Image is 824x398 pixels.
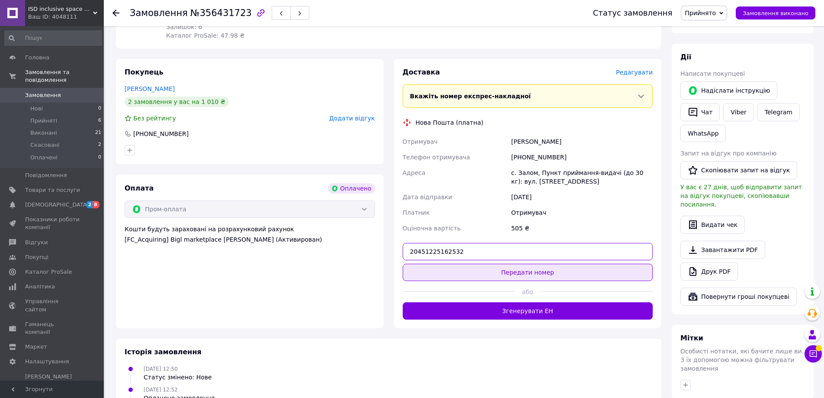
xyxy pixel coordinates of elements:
span: 21 [95,129,101,137]
span: Управління сайтом [25,298,80,313]
button: Видати чек [680,216,745,234]
span: Замовлення виконано [743,10,808,16]
button: Згенерувати ЕН [403,302,653,320]
span: Замовлення [25,91,61,99]
span: Покупець [125,68,164,76]
div: 505 ₴ [510,220,654,236]
span: Дії [680,53,691,61]
span: Повідомлення [25,171,67,179]
a: [PERSON_NAME] [125,85,175,92]
span: Показники роботи компанії [25,216,80,231]
span: Оплачені [30,154,58,162]
div: с. Залом, Пункт приймання-видачі (до 30 кг): вул. [STREET_ADDRESS] [510,165,654,189]
span: або [515,288,540,296]
a: Друк PDF [680,262,738,281]
span: 8 [93,201,99,208]
span: Налаштування [25,358,69,366]
span: Прийняті [30,117,57,125]
button: Чат з покупцем [805,345,822,362]
div: Кошти будуть зараховані на розрахунковий рахунок [125,225,375,244]
div: [PHONE_NUMBER] [510,149,654,165]
span: Телефон отримувача [403,154,470,161]
span: Виконані [30,129,57,137]
div: 2 замовлення у вас на 1 010 ₴ [125,97,229,107]
div: Ваш ID: 4048111 [28,13,104,21]
button: Надіслати інструкцію [680,81,777,100]
div: Отримувач [510,205,654,220]
span: ISD inclusive space developer [28,5,93,13]
span: [PERSON_NAME] та рахунки [25,373,80,397]
div: Оплачено [328,183,375,194]
div: [PHONE_NUMBER] [132,129,189,138]
span: [DATE] 12:52 [144,387,178,393]
span: 0 [98,105,101,113]
span: Замовлення та повідомлення [25,68,104,84]
button: Передати номер [403,264,653,281]
a: Viber [723,103,753,121]
a: WhatsApp [680,125,726,142]
span: Оціночна вартість [403,225,461,232]
span: Без рейтингу [133,115,176,122]
span: №356431723 [190,8,252,18]
button: Чат [680,103,720,121]
span: Запит на відгук про компанію [680,150,776,157]
span: Залишок: 6 [166,23,202,30]
div: Нова Пошта (платна) [414,118,486,127]
div: [DATE] [510,189,654,205]
button: Замовлення виконано [736,6,815,19]
span: Платник [403,209,430,216]
span: Написати покупцеві [680,70,745,77]
span: Адреса [403,169,426,176]
span: Отримувач [403,138,438,145]
span: Маркет [25,343,47,351]
span: [DATE] 12:50 [144,366,178,372]
input: Номер експрес-накладної [403,243,653,260]
div: Статус замовлення [593,9,673,17]
a: Завантажити PDF [680,241,765,259]
span: Додати відгук [329,115,375,122]
span: Прийнято [685,10,716,16]
div: [PERSON_NAME] [510,134,654,149]
span: У вас є 27 днів, щоб відправити запит на відгук покупцеві, скопіювавши посилання. [680,184,802,208]
span: 6 [98,117,101,125]
span: Історія замовлення [125,348,202,356]
span: Каталог ProSale [25,268,72,276]
span: Мітки [680,334,703,342]
span: Каталог ProSale: 47.98 ₴ [166,32,244,39]
span: Відгуки [25,239,48,246]
button: Повернути гроші покупцеві [680,288,797,306]
div: Повернутися назад [112,9,119,17]
span: Гаманець компанії [25,320,80,336]
div: Статус змінено: Нове [144,373,212,382]
div: [FC_Acquiring] Bigl marketplace [PERSON_NAME] (Активирован) [125,235,375,244]
span: Особисті нотатки, які бачите лише ви. З їх допомогою можна фільтрувати замовлення [680,348,804,372]
input: Пошук [4,30,102,46]
span: Вкажіть номер експрес-накладної [410,93,531,100]
span: Товари та послуги [25,186,80,194]
span: 2 [86,201,93,208]
button: Скопіювати запит на відгук [680,161,797,179]
span: Дата відправки [403,194,452,201]
span: 0 [98,154,101,162]
span: [DEMOGRAPHIC_DATA] [25,201,89,209]
span: Покупці [25,253,48,261]
span: Доставка [403,68,440,76]
span: Головна [25,54,49,61]
span: Редагувати [616,69,653,76]
a: Telegram [757,103,800,121]
span: 2 [98,141,101,149]
span: Нові [30,105,43,113]
span: Скасовані [30,141,60,149]
span: Замовлення [130,8,188,18]
span: Оплата [125,184,154,192]
span: Аналітика [25,283,55,291]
